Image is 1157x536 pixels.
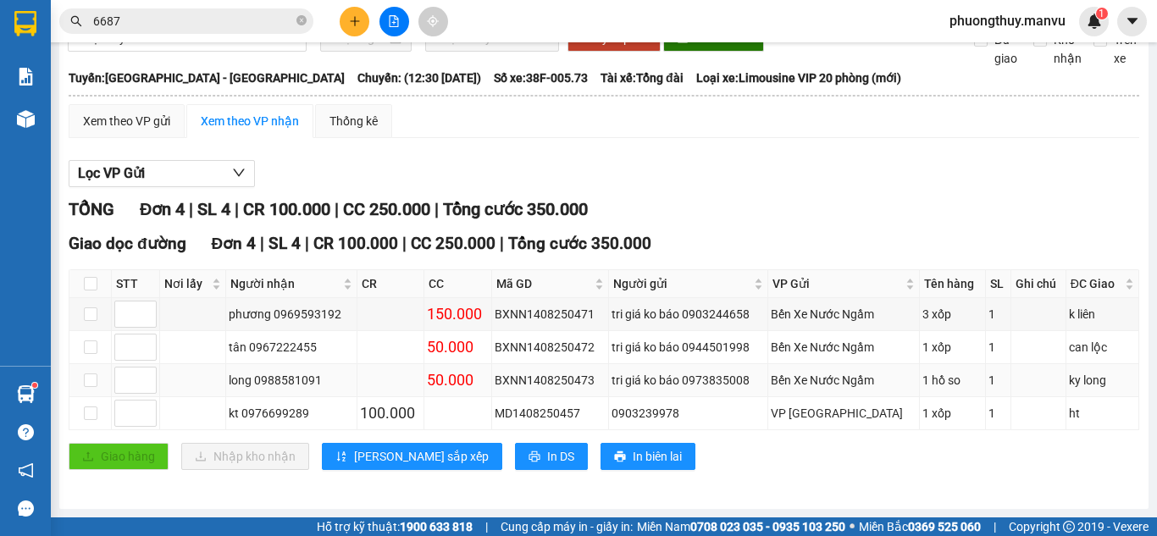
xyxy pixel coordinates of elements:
span: printer [529,450,540,464]
span: ⚪️ [850,523,855,530]
div: ky long [1069,371,1136,390]
th: SL [986,270,1011,298]
div: VP [GEOGRAPHIC_DATA] [771,404,917,423]
sup: 1 [1096,8,1108,19]
strong: 0708 023 035 - 0935 103 250 [690,520,845,533]
div: tân 0967222455 [229,338,354,356]
td: BXNN1408250472 [492,331,609,364]
span: Miền Nam [637,517,845,536]
span: Cung cấp máy in - giấy in: [501,517,633,536]
span: | [305,234,309,253]
div: MD1408250457 [495,404,606,423]
td: Bến Xe Nước Ngầm [768,298,921,331]
div: Thống kê [329,112,378,130]
th: Ghi chú [1011,270,1066,298]
span: | [994,517,996,536]
div: 1 xốp [922,404,982,423]
span: caret-down [1125,14,1140,29]
div: 1 [988,371,1008,390]
span: sort-ascending [335,450,347,464]
span: file-add [388,15,400,27]
b: Tuyến: [GEOGRAPHIC_DATA] - [GEOGRAPHIC_DATA] [69,71,345,85]
span: Tổng cước 350.000 [443,199,588,219]
div: Xem theo VP gửi [83,112,170,130]
span: SL 4 [197,199,230,219]
div: 1 [988,338,1008,356]
button: file-add [379,7,409,36]
span: notification [18,462,34,478]
span: close-circle [296,15,307,25]
div: Bến Xe Nước Ngầm [771,305,917,323]
button: plus [340,7,369,36]
td: BXNN1408250473 [492,364,609,397]
span: CC 250.000 [343,199,430,219]
span: In DS [547,447,574,466]
button: printerIn biên lai [601,443,695,470]
div: tri giá ko báo 0903244658 [612,305,765,323]
span: VP Gửi [772,274,903,293]
span: ĐC Giao [1071,274,1121,293]
button: sort-ascending[PERSON_NAME] sắp xếp [322,443,502,470]
span: | [402,234,407,253]
div: 0903239978 [612,404,765,423]
span: Tổng cước 350.000 [508,234,651,253]
span: search [70,15,82,27]
span: phuongthuy.manvu [936,10,1079,31]
div: ht [1069,404,1136,423]
span: In biên lai [633,447,682,466]
span: Lọc VP Gửi [78,163,145,184]
div: long 0988581091 [229,371,354,390]
span: Số xe: 38F-005.73 [494,69,588,87]
td: Bến Xe Nước Ngầm [768,331,921,364]
span: Đơn 4 [212,234,257,253]
div: Bến Xe Nước Ngầm [771,371,917,390]
div: 100.000 [360,401,421,425]
div: 1 [988,404,1008,423]
span: Đã giao [988,30,1024,68]
button: aim [418,7,448,36]
td: VP Mỹ Đình [768,397,921,430]
span: close-circle [296,14,307,30]
span: 1 [1099,8,1104,19]
span: [PERSON_NAME] sắp xếp [354,447,489,466]
td: Bến Xe Nước Ngầm [768,364,921,397]
th: STT [112,270,160,298]
span: | [500,234,504,253]
div: BXNN1408250473 [495,371,606,390]
div: k liên [1069,305,1136,323]
strong: 0369 525 060 [908,520,981,533]
span: Hỗ trợ kỹ thuật: [317,517,473,536]
td: MD1408250457 [492,397,609,430]
div: Bến Xe Nước Ngầm [771,338,917,356]
button: uploadGiao hàng [69,443,169,470]
span: Chuyến: (12:30 [DATE]) [357,69,481,87]
input: Tìm tên, số ĐT hoặc mã đơn [93,12,293,30]
img: logo-vxr [14,11,36,36]
span: Nơi lấy [164,274,208,293]
img: icon-new-feature [1087,14,1102,29]
span: | [260,234,264,253]
span: question-circle [18,424,34,440]
span: Người nhận [230,274,340,293]
span: Kho nhận [1047,30,1088,68]
span: | [335,199,339,219]
div: tri giá ko báo 0944501998 [612,338,765,356]
span: | [189,199,193,219]
span: Loại xe: Limousine VIP 20 phòng (mới) [696,69,901,87]
span: Mã GD [496,274,591,293]
img: solution-icon [17,68,35,86]
span: CR 100.000 [313,234,398,253]
div: 1 hồ so [922,371,982,390]
th: CR [357,270,424,298]
span: Miền Bắc [859,517,981,536]
div: 50.000 [427,335,488,359]
span: | [485,517,488,536]
div: 1 xốp [922,338,982,356]
button: printerIn DS [515,443,588,470]
span: printer [614,450,626,464]
span: SL 4 [268,234,301,253]
span: Trên xe [1107,30,1143,68]
div: can lộc [1069,338,1136,356]
span: CC 250.000 [411,234,495,253]
button: caret-down [1117,7,1147,36]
